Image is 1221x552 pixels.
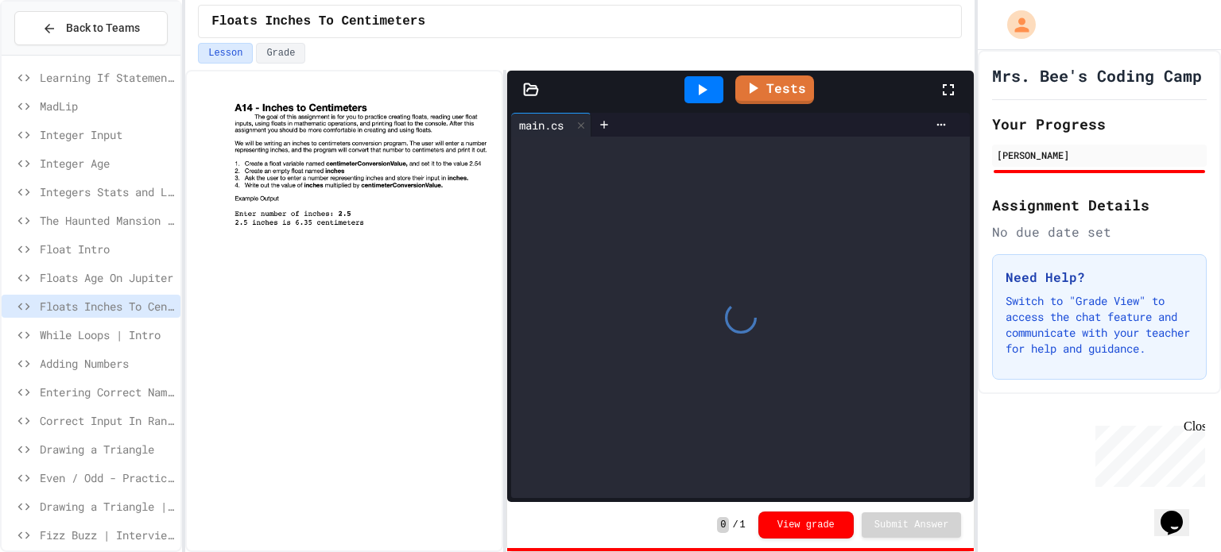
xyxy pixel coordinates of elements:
span: Float Intro [40,241,174,257]
a: Tests [735,75,814,104]
span: 1 [740,519,746,531]
span: The Haunted Mansion Mystery [40,212,174,229]
span: Floats Age On Jupiter [40,269,174,286]
span: Submit Answer [874,519,949,531]
span: Integer Input [40,126,174,143]
p: Switch to "Grade View" to access the chat feature and communicate with your teacher for help and ... [1006,293,1193,357]
span: Entering Correct Name Input [40,384,174,400]
span: Integer Age [40,155,174,172]
iframe: chat widget [1154,488,1205,536]
span: Even / Odd - Practice for Fizz Buzz [40,469,174,486]
iframe: chat widget [1089,419,1205,487]
button: Back to Teams [14,11,168,45]
span: 0 [717,517,729,533]
button: Submit Answer [862,512,962,538]
span: Floats Inches To Centimeters [40,298,174,315]
span: Adding Numbers [40,355,174,372]
div: [PERSON_NAME] [997,148,1202,162]
h1: Mrs. Bee's Coding Camp [992,64,1202,87]
span: MadLip [40,98,174,114]
button: Lesson [198,43,253,64]
span: / [732,519,738,531]
span: Fizz Buzz | Interview Program [40,527,174,543]
h2: Assignment Details [992,194,1207,216]
div: No due date set [992,222,1207,241]
h2: Your Progress [992,113,1207,135]
span: Drawing a Triangle | User Input [40,498,174,515]
div: Chat with us now!Close [6,6,110,101]
span: Learning If Statements [40,69,174,86]
div: main.cs [511,117,572,133]
button: Grade [256,43,305,64]
span: While Loops | Intro [40,326,174,343]
div: main.cs [511,113,591,137]
span: Drawing a Triangle [40,441,174,457]
span: Correct Input In Range [40,412,174,429]
span: Back to Teams [66,20,140,37]
h3: Need Help? [1006,268,1193,287]
div: My Account [990,6,1040,43]
span: Integers Stats and Leveling [40,183,174,200]
button: View grade [758,511,854,538]
span: Floats Inches To Centimeters [211,12,425,31]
